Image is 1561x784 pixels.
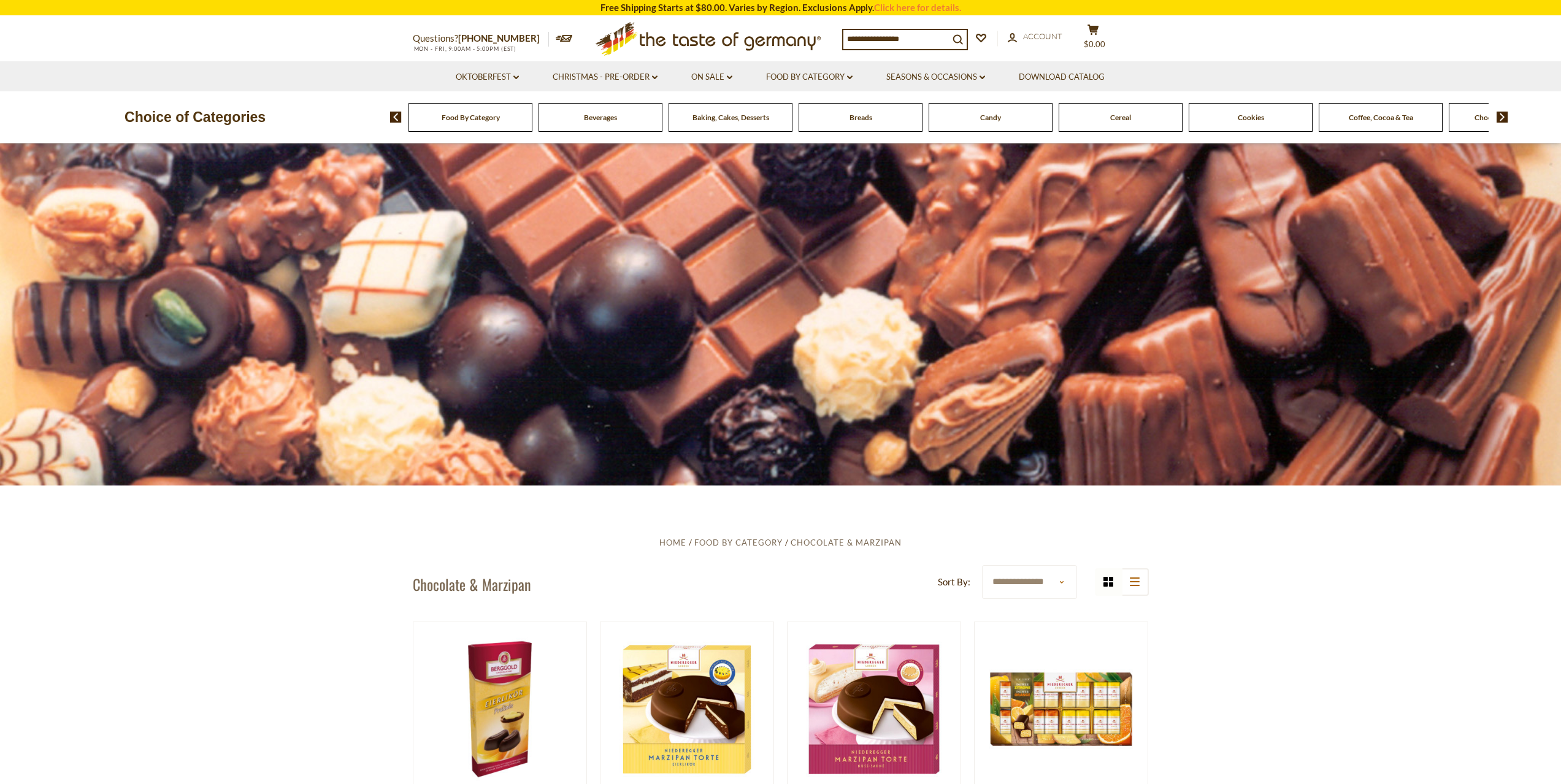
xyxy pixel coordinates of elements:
a: Cereal [1110,113,1131,122]
a: Breads [850,113,872,122]
a: Beverages [584,113,617,122]
a: Click here for details. [874,2,961,13]
a: Food By Category [694,538,783,547]
a: Oktoberfest [456,70,519,84]
button: $0.00 [1075,24,1112,55]
span: Account [1023,31,1062,41]
a: On Sale [691,70,732,84]
a: Baking, Cakes, Desserts [692,113,769,122]
a: Cookies [1238,113,1264,122]
img: next arrow [1497,112,1508,123]
a: Home [659,538,686,547]
a: Chocolate & Marzipan [1475,113,1548,122]
p: Questions? [413,31,549,47]
label: Sort By: [938,574,970,590]
a: Chocolate & Marzipan [791,538,902,547]
a: [PHONE_NUMBER] [458,32,540,44]
a: Christmas - PRE-ORDER [553,70,658,84]
a: Account [1008,30,1062,44]
img: previous arrow [390,112,402,123]
span: MON - FRI, 9:00AM - 5:00PM (EST) [413,45,517,52]
a: Coffee, Cocoa & Tea [1349,113,1413,122]
a: Download Catalog [1019,70,1105,84]
a: Food By Category [442,113,500,122]
a: Candy [980,113,1001,122]
span: $0.00 [1084,39,1105,49]
a: Food By Category [766,70,853,84]
a: Seasons & Occasions [886,70,985,84]
h1: Chocolate & Marzipan [413,575,531,593]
